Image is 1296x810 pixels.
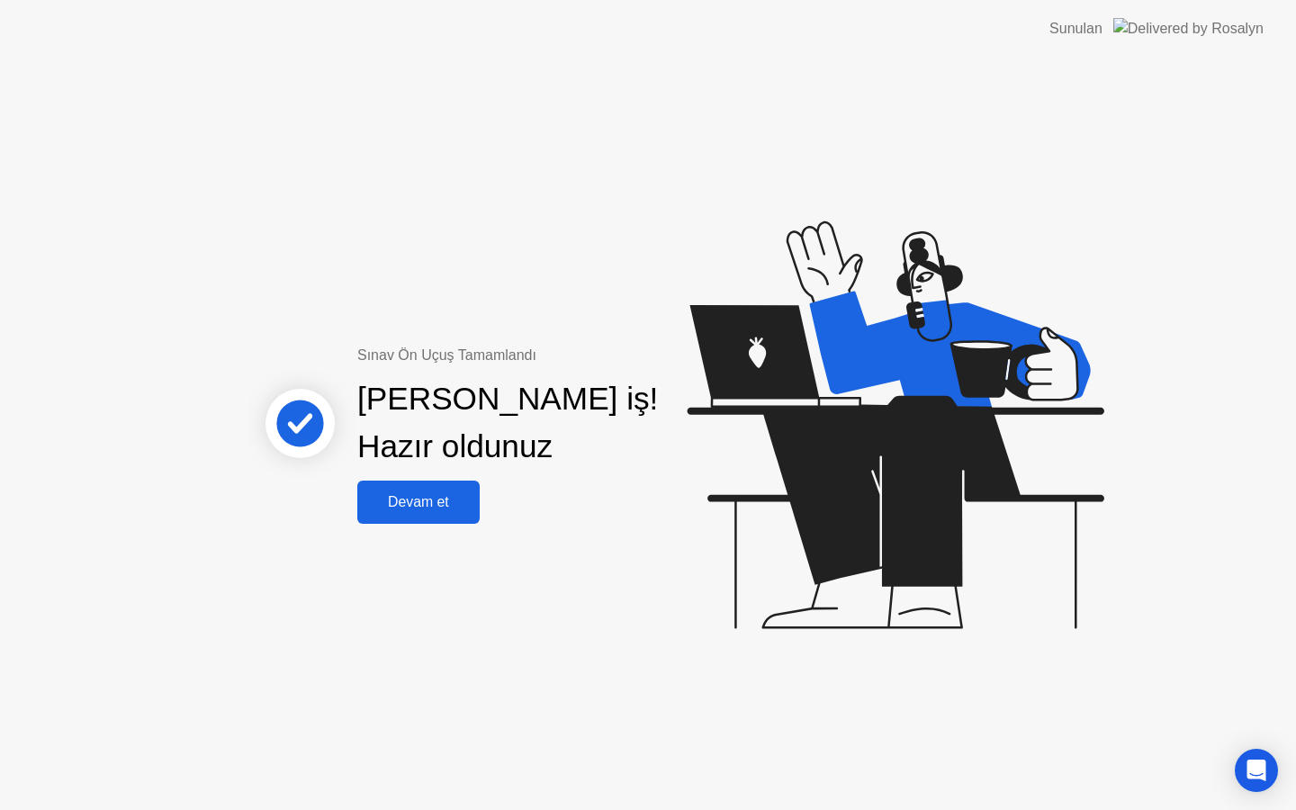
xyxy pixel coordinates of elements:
button: Devam et [357,481,480,524]
div: Sunulan [1049,18,1102,40]
div: Devam et [363,494,474,510]
div: Sınav Ön Uçuş Tamamlandı [357,345,729,366]
div: [PERSON_NAME] iş! Hazır oldunuz [357,375,658,471]
div: Open Intercom Messenger [1235,749,1278,792]
img: Delivered by Rosalyn [1113,18,1264,39]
